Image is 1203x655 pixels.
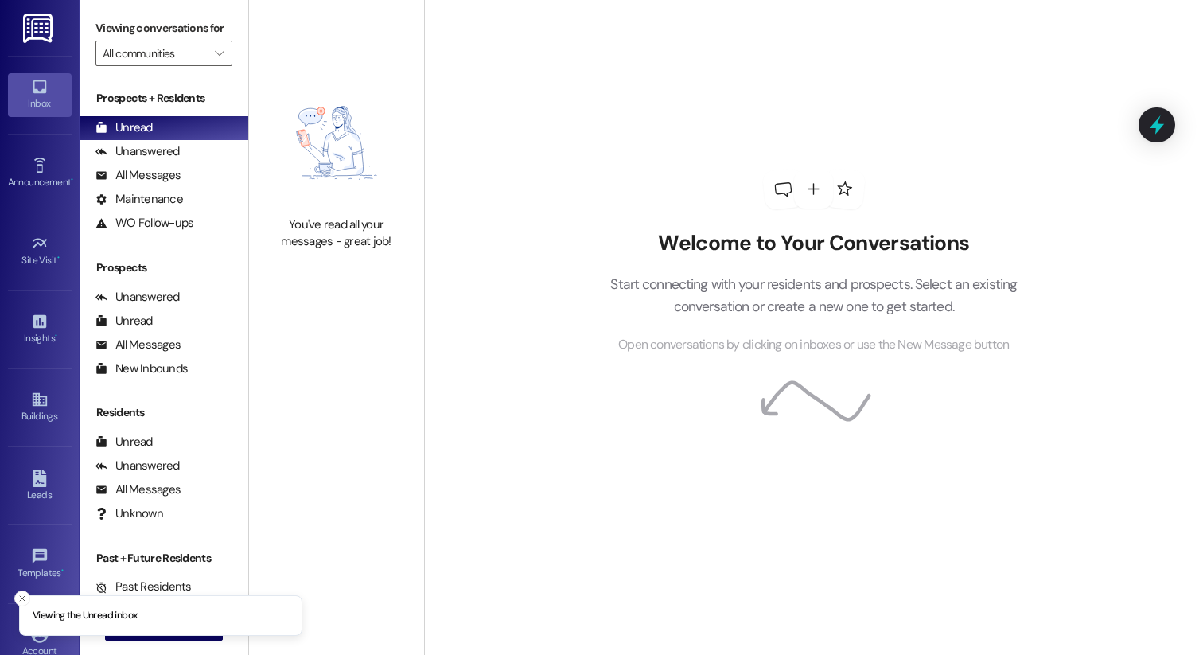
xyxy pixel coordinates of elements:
[95,482,181,498] div: All Messages
[95,16,232,41] label: Viewing conversations for
[95,313,153,329] div: Unread
[95,579,192,595] div: Past Residents
[95,289,180,306] div: Unanswered
[586,273,1041,318] p: Start connecting with your residents and prospects. Select an existing conversation or create a n...
[55,330,57,341] span: •
[80,404,248,421] div: Residents
[8,543,72,586] a: Templates •
[8,308,72,351] a: Insights •
[23,14,56,43] img: ResiDesk Logo
[8,386,72,429] a: Buildings
[8,73,72,116] a: Inbox
[95,167,181,184] div: All Messages
[103,41,207,66] input: All communities
[8,465,72,508] a: Leads
[618,335,1009,355] span: Open conversations by clicking on inboxes or use the New Message button
[57,252,60,263] span: •
[215,47,224,60] i: 
[95,143,180,160] div: Unanswered
[80,550,248,567] div: Past + Future Residents
[80,259,248,276] div: Prospects
[95,119,153,136] div: Unread
[95,361,188,377] div: New Inbounds
[95,337,181,353] div: All Messages
[8,230,72,273] a: Site Visit •
[267,216,407,251] div: You've read all your messages - great job!
[95,505,163,522] div: Unknown
[14,591,30,606] button: Close toast
[61,565,64,576] span: •
[95,215,193,232] div: WO Follow-ups
[33,609,137,623] p: Viewing the Unread inbox
[95,191,183,208] div: Maintenance
[267,77,407,209] img: empty-state
[80,90,248,107] div: Prospects + Residents
[95,434,153,450] div: Unread
[95,458,180,474] div: Unanswered
[71,174,73,185] span: •
[586,231,1041,256] h2: Welcome to Your Conversations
